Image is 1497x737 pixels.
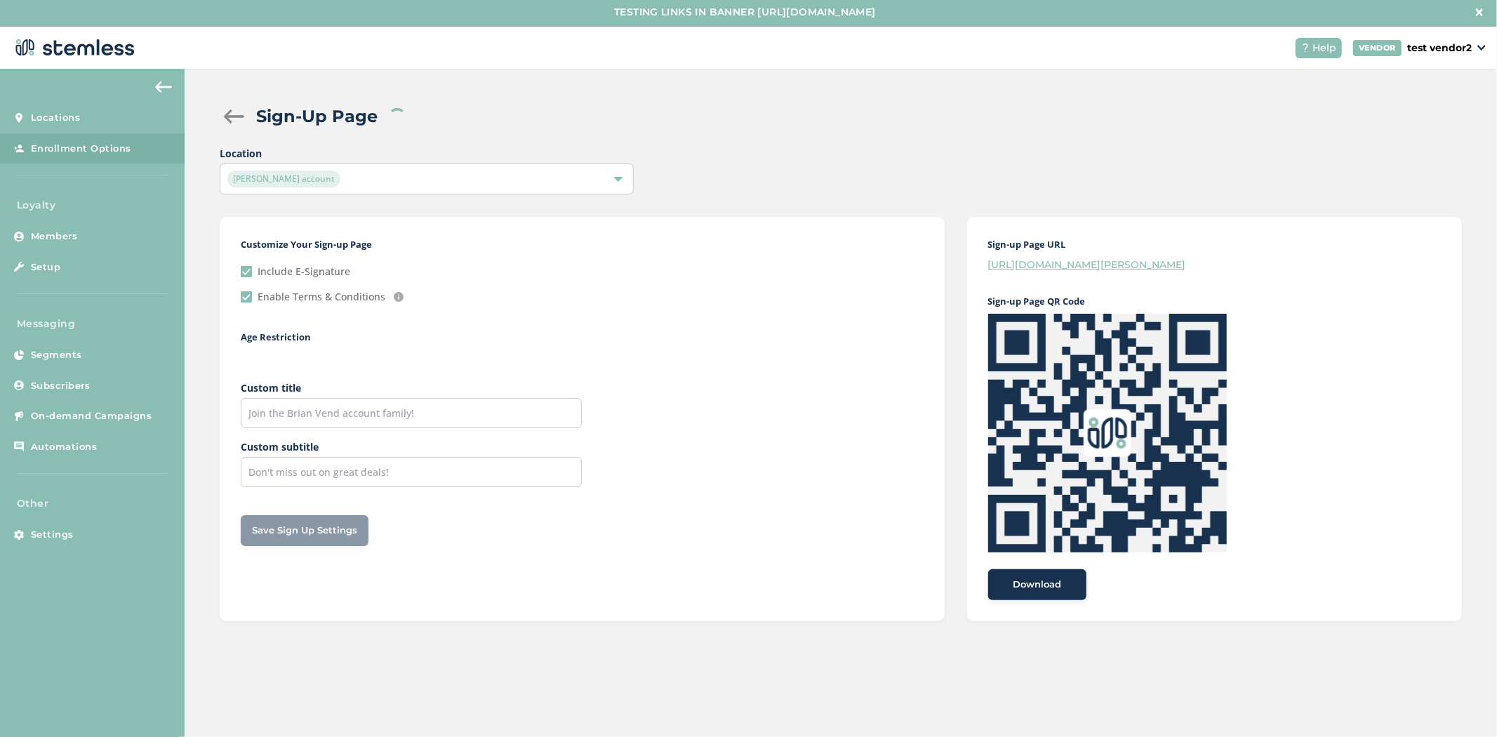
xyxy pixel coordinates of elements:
[227,171,340,187] span: [PERSON_NAME] account
[241,331,923,345] h2: Age Restriction
[258,267,350,277] label: Include E-Signature
[1312,41,1336,55] span: Help
[1013,578,1061,592] span: Download
[31,440,98,454] span: Automations
[256,104,378,129] h2: Sign-Up Page
[31,348,82,362] span: Segments
[1301,44,1310,52] img: icon-help-white-03924b79.svg
[1476,8,1483,15] img: icon-close-white-1ed751a3.svg
[31,111,81,125] span: Locations
[988,258,1186,271] a: [URL][DOMAIN_NAME][PERSON_NAME]
[988,314,1227,552] img: UNDUrAAAAAZJREFUAwBgHdze1VzZjgAAAABJRU5ErkJggg==
[11,34,135,62] img: logo-dark-0685b13c.svg
[258,292,385,302] label: Enable Terms & Conditions
[14,5,1476,20] label: TESTING LINKS IN BANNER [URL][DOMAIN_NAME]
[31,230,78,244] span: Members
[220,146,634,161] label: Location
[1407,41,1472,55] p: test vendor2
[988,238,1442,252] h2: Sign-up Page URL
[31,142,131,156] span: Enrollment Options
[31,379,91,393] span: Subscribers
[31,528,74,542] span: Settings
[155,81,172,93] img: icon-arrow-back-accent-c549486e.svg
[241,457,582,487] input: Don't miss out on great deals!
[1353,40,1402,56] div: VENDOR
[31,260,61,274] span: Setup
[241,439,582,454] label: Custom subtitle
[241,398,582,428] input: Join the Brian Vend account family!
[988,569,1086,600] button: Download
[1427,670,1497,737] iframe: Chat Widget
[988,295,1442,309] h2: Sign-up Page QR Code
[1477,45,1486,51] img: icon_down-arrow-small-66adaf34.svg
[394,292,404,302] img: icon-info-236977d2.svg
[241,238,923,252] h2: Customize Your Sign-up Page
[31,409,152,423] span: On-demand Campaigns
[241,380,582,395] label: Custom title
